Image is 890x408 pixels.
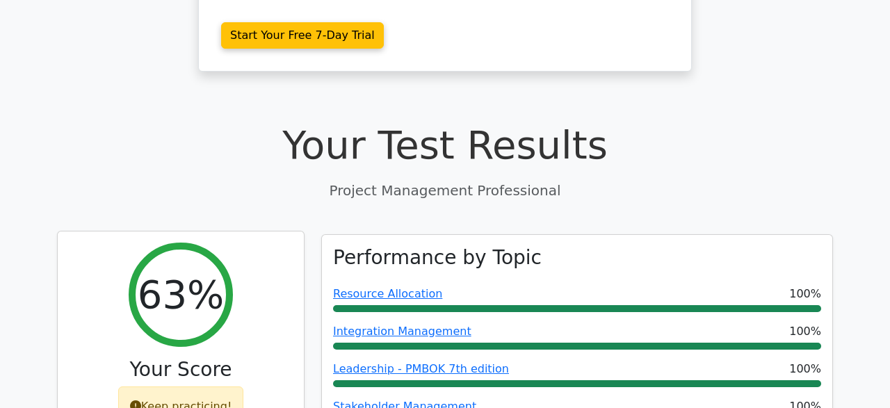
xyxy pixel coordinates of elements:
h1: Your Test Results [57,122,833,168]
a: Resource Allocation [333,287,442,300]
span: 100% [789,286,821,302]
h3: Performance by Topic [333,246,542,270]
span: 100% [789,323,821,340]
h2: 63% [138,271,224,318]
a: Start Your Free 7-Day Trial [221,22,384,49]
p: Project Management Professional [57,180,833,201]
h3: Your Score [69,358,293,382]
a: Leadership - PMBOK 7th edition [333,362,509,375]
a: Integration Management [333,325,471,338]
span: 100% [789,361,821,377]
